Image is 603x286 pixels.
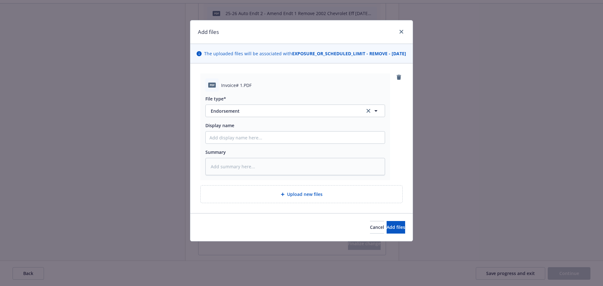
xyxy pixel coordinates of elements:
[211,108,356,114] span: Endorsement
[198,28,219,36] h1: Add files
[292,51,406,57] strong: EXPOSURE_OR_SCHEDULED_LIMIT - REMOVE - [DATE]
[205,122,234,128] span: Display name
[370,224,384,230] span: Cancel
[370,221,384,234] button: Cancel
[200,185,403,203] div: Upload new files
[206,132,385,143] input: Add display name here...
[387,221,405,234] button: Add files
[208,83,216,87] span: PDF
[221,82,252,89] span: Invoice# 1.PDF
[205,149,226,155] span: Summary
[365,107,372,115] a: clear selection
[204,50,406,57] span: The uploaded files will be associated with
[205,96,226,102] span: File type*
[205,105,385,117] button: Endorsementclear selection
[398,28,405,35] a: close
[387,224,405,230] span: Add files
[395,73,403,81] a: remove
[287,191,323,197] span: Upload new files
